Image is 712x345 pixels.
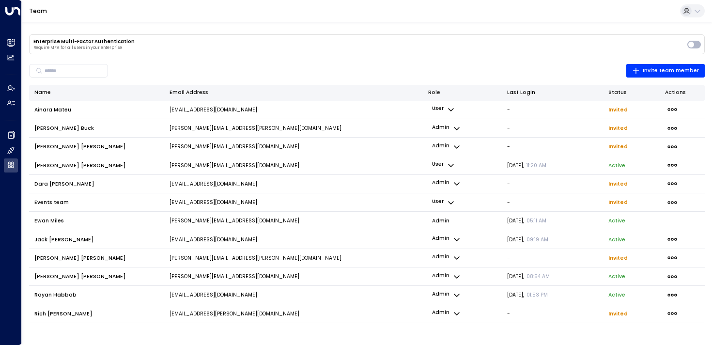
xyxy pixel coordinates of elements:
[608,310,628,317] span: Invited
[608,162,625,169] p: active
[502,119,604,138] td: -
[608,217,625,224] p: active
[507,273,550,280] span: [DATE] ,
[34,310,93,317] span: Rich [PERSON_NAME]
[502,101,604,119] td: -
[170,180,257,188] p: [EMAIL_ADDRESS][DOMAIN_NAME]
[33,39,684,45] h3: Enterprise Multi-Factor Authentication
[608,236,625,243] p: active
[507,291,548,298] span: [DATE] ,
[526,162,546,169] span: 11:20 AM
[34,162,126,169] span: [PERSON_NAME] [PERSON_NAME]
[170,310,299,317] p: [EMAIL_ADDRESS][PERSON_NAME][DOMAIN_NAME]
[34,106,71,113] span: Ainara Mateu
[507,162,546,169] span: [DATE] ,
[608,88,654,97] div: Status
[34,291,77,298] span: Rayan Habbab
[502,138,604,156] td: -
[170,162,299,169] p: [PERSON_NAME][EMAIL_ADDRESS][DOMAIN_NAME]
[608,106,628,113] span: Invited
[170,273,299,280] p: [PERSON_NAME][EMAIL_ADDRESS][DOMAIN_NAME]
[170,143,299,150] p: [PERSON_NAME][EMAIL_ADDRESS][DOMAIN_NAME]
[170,88,418,97] div: Email Address
[428,178,464,190] button: admin
[608,125,628,132] span: Invited
[170,217,299,224] p: [PERSON_NAME][EMAIL_ADDRESS][DOMAIN_NAME]
[170,125,341,132] p: [PERSON_NAME][EMAIL_ADDRESS][PERSON_NAME][DOMAIN_NAME]
[33,45,684,50] p: Require MFA for all users in your enterprise
[29,7,47,15] a: Team
[608,180,628,188] span: Invited
[665,88,700,97] div: Actions
[428,196,459,208] button: user
[34,88,51,97] div: Name
[608,291,625,298] p: active
[170,236,257,243] p: [EMAIL_ADDRESS][DOMAIN_NAME]
[428,88,497,97] div: Role
[428,289,464,301] button: admin
[34,199,69,206] span: Events team
[626,64,705,78] button: Invite team member
[608,273,625,280] p: active
[502,193,604,212] td: -
[428,308,464,320] button: admin
[170,88,208,97] div: Email Address
[608,254,628,262] span: Invited
[507,88,535,97] div: Last Login
[526,291,548,298] span: 01:53 PM
[428,159,459,172] button: user
[608,143,628,150] span: Invited
[170,106,257,113] p: [EMAIL_ADDRESS][DOMAIN_NAME]
[507,217,546,224] span: [DATE] ,
[34,273,126,280] span: [PERSON_NAME] [PERSON_NAME]
[428,270,464,282] button: admin
[34,217,64,224] span: Ewan Miles
[502,249,604,267] td: -
[34,125,94,132] span: [PERSON_NAME] Buck
[428,122,464,134] button: admin
[170,199,257,206] p: [EMAIL_ADDRESS][DOMAIN_NAME]
[428,234,464,246] button: admin
[34,88,159,97] div: Name
[502,175,604,193] td: -
[34,236,94,243] span: Jack [PERSON_NAME]
[170,291,257,298] p: [EMAIL_ADDRESS][DOMAIN_NAME]
[507,88,598,97] div: Last Login
[34,143,126,150] span: [PERSON_NAME] [PERSON_NAME]
[632,66,699,75] span: Invite team member
[526,236,548,243] span: 09:19 AM
[428,104,459,116] button: user
[608,199,628,206] span: Invited
[428,141,464,153] button: admin
[507,236,548,243] span: [DATE] ,
[34,180,94,188] span: Dara [PERSON_NAME]
[428,215,453,227] p: admin
[526,217,546,224] span: 05:11 AM
[34,254,126,262] span: [PERSON_NAME] [PERSON_NAME]
[428,252,464,264] button: admin
[170,254,341,262] p: [PERSON_NAME][EMAIL_ADDRESS][PERSON_NAME][DOMAIN_NAME]
[526,273,550,280] span: 08:54 AM
[502,304,604,323] td: -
